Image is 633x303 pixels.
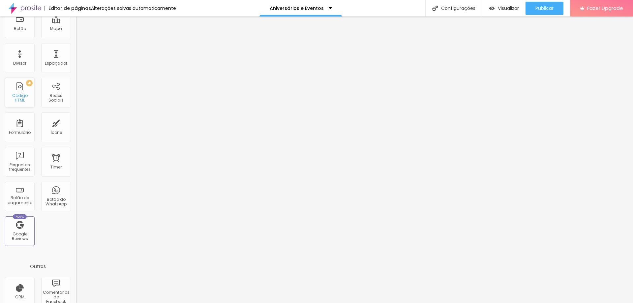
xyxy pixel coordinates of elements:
button: Visualizar [482,2,526,15]
div: Espaçador [45,61,67,66]
div: Botão do WhatsApp [43,197,69,207]
iframe: Editor [76,16,633,303]
button: Publicar [526,2,563,15]
div: Timer [50,165,62,169]
span: Fazer Upgrade [587,5,623,11]
p: Aniversários e Eventos [270,6,324,11]
span: Visualizar [498,6,519,11]
div: Novo [13,214,27,219]
div: Ícone [50,130,62,135]
div: Alterações salvas automaticamente [91,6,176,11]
div: Código HTML [7,93,33,103]
div: Botão [14,26,26,31]
img: view-1.svg [489,6,495,11]
div: Google Reviews [7,232,33,241]
div: CRM [15,295,24,299]
div: Mapa [50,26,62,31]
span: Publicar [535,6,554,11]
div: Redes Sociais [43,93,69,103]
div: Editor de páginas [45,6,91,11]
div: Formulário [9,130,31,135]
div: Botão de pagamento [7,196,33,205]
img: Icone [432,6,438,11]
div: Perguntas frequentes [7,163,33,172]
div: Divisor [13,61,26,66]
